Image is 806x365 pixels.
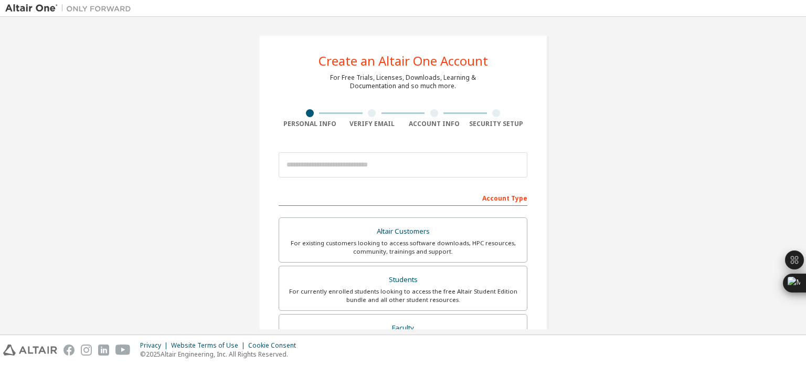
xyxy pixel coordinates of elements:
div: Privacy [140,341,171,350]
div: For existing customers looking to access software downloads, HPC resources, community, trainings ... [285,239,521,256]
div: Personal Info [279,120,341,128]
div: Website Terms of Use [171,341,248,350]
img: Altair One [5,3,136,14]
img: altair_logo.svg [3,345,57,356]
img: youtube.svg [115,345,131,356]
div: Faculty [285,321,521,336]
img: facebook.svg [63,345,75,356]
div: For currently enrolled students looking to access the free Altair Student Edition bundle and all ... [285,287,521,304]
div: Cookie Consent [248,341,302,350]
img: instagram.svg [81,345,92,356]
div: Account Type [279,189,527,206]
div: Account Info [403,120,465,128]
div: Altair Customers [285,224,521,239]
img: linkedin.svg [98,345,109,356]
div: Verify Email [341,120,404,128]
div: Create an Altair One Account [319,55,488,67]
div: Security Setup [465,120,528,128]
div: Students [285,273,521,287]
p: © 2025 Altair Engineering, Inc. All Rights Reserved. [140,350,302,359]
div: For Free Trials, Licenses, Downloads, Learning & Documentation and so much more. [330,74,476,90]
